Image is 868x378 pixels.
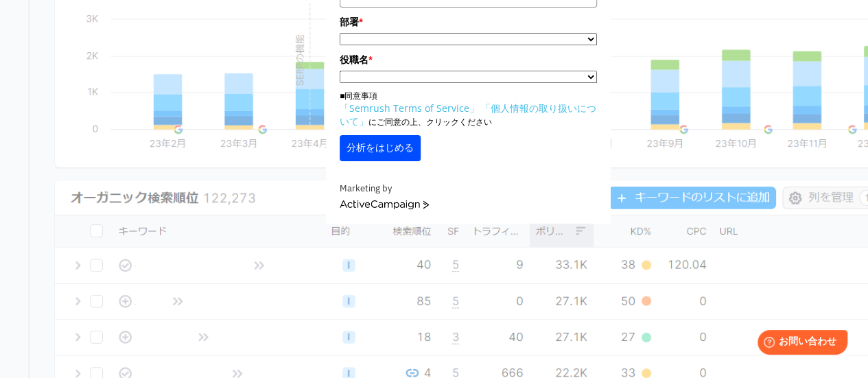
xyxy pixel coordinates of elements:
[340,182,597,196] div: Marketing by
[340,102,479,115] a: 「Semrush Terms of Service」
[340,14,597,29] label: 部署
[340,52,597,67] label: 役職名
[340,102,596,128] a: 「個人情報の取り扱いについて」
[340,135,421,161] button: 分析をはじめる
[340,90,597,128] p: ■同意事項 にご同意の上、クリックください
[746,324,853,363] iframe: Help widget launcher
